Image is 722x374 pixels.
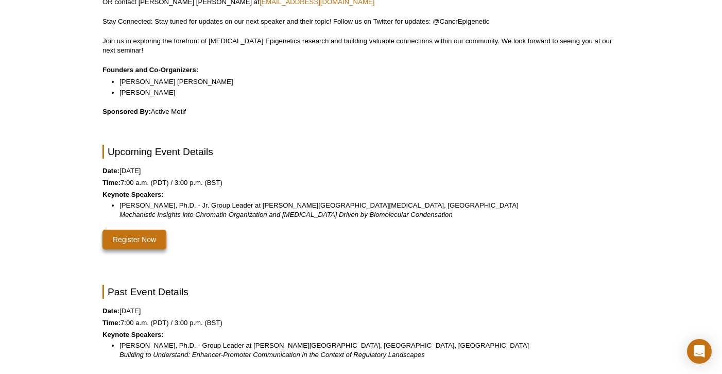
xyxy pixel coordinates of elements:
[102,17,620,26] p: Stay Connected: Stay tuned for updates on our next speaker and their topic! Follow us on Twitter ...
[102,285,620,299] h2: Past Event Details
[102,108,151,115] strong: Sponsored By:
[119,77,609,87] li: [PERSON_NAME] [PERSON_NAME]
[102,319,121,327] strong: Time:
[102,307,119,315] strong: Date:
[102,167,119,175] strong: Date:
[102,37,620,55] p: Join us in exploring the forefront of [MEDICAL_DATA] Epigenetics research and building valuable c...
[119,88,609,97] li: [PERSON_NAME]
[102,230,166,249] a: Register Now
[102,145,620,159] h2: Upcoming Event Details
[102,191,164,198] strong: Keynote Speakers:
[102,178,620,188] p: 7:00 a.m. (PDT) / 3:00 p.m. (BST)
[102,107,620,116] p: Active Motif
[119,211,453,218] em: Mechanistic Insights into Chromatin Organization and [MEDICAL_DATA] Driven by Biomolecular Conden...
[102,66,198,74] strong: Founders and Co-Organizers:
[119,341,609,360] li: [PERSON_NAME], Ph.D. - Group Leader at [PERSON_NAME][GEOGRAPHIC_DATA], [GEOGRAPHIC_DATA], [GEOGRA...
[687,339,712,364] div: Open Intercom Messenger
[102,166,620,176] p: [DATE]
[102,179,121,186] strong: Time:
[119,351,425,359] em: Building to Understand: Enhancer-Promoter Communication in the Context of Regulatory Landscapes
[102,318,620,328] p: 7:00 a.m. (PDT) / 3:00 p.m. (BST)
[102,331,164,338] strong: Keynote Speakers:
[119,201,609,219] li: [PERSON_NAME], Ph.D. - Jr. Group Leader at [PERSON_NAME][GEOGRAPHIC_DATA][MEDICAL_DATA], [GEOGRAP...
[102,307,620,316] p: [DATE]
